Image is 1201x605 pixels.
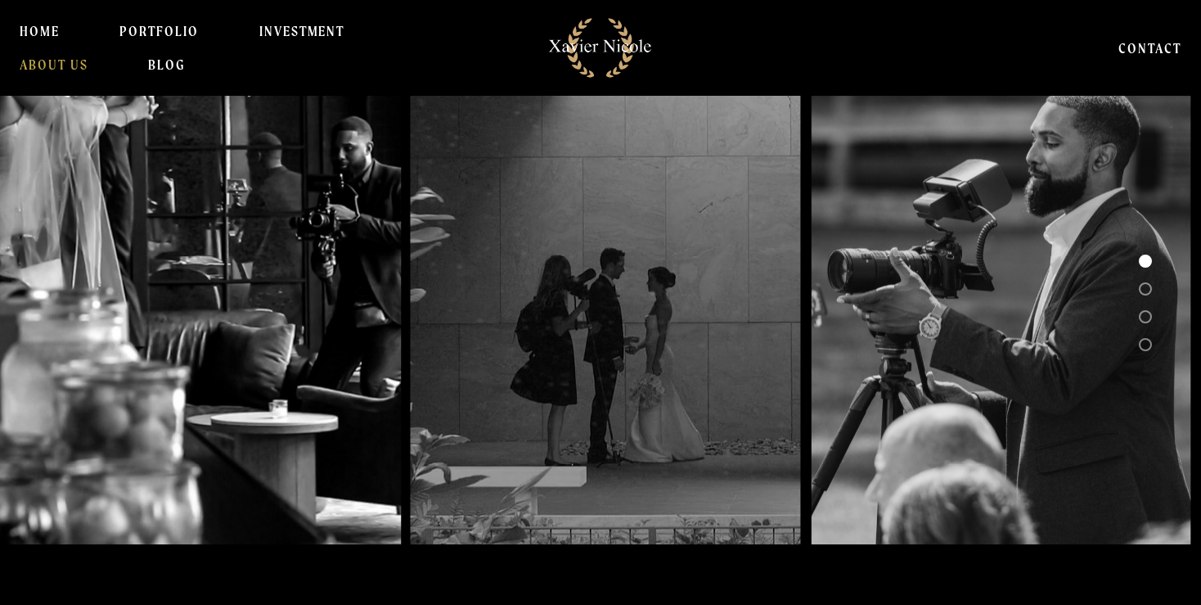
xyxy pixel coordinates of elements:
img: Michigan Wedding Videographers | Detroit Cinematic Wedding Films By Xavier Nicole [539,9,661,87]
a: CONTACT [1118,31,1181,64]
a: BLOG [148,48,185,81]
a: INVESTMENT [259,15,345,47]
a: HOME [20,15,60,47]
a: PORTFOLIO [119,15,199,47]
a: About Us [20,48,88,81]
